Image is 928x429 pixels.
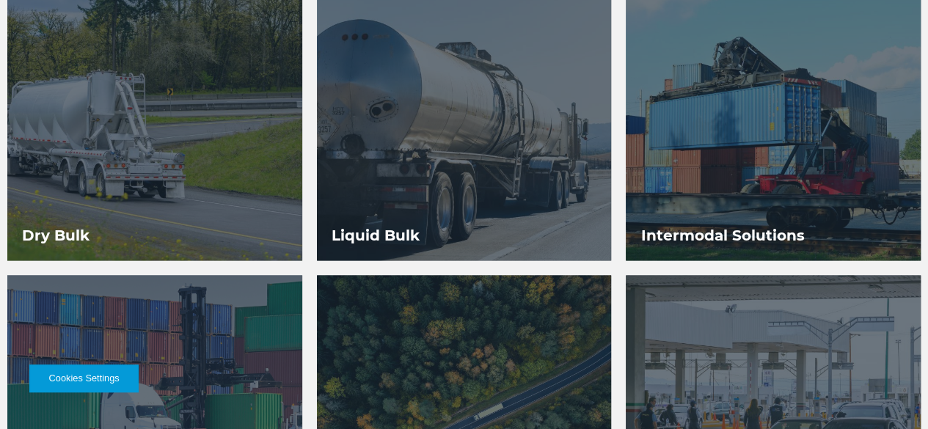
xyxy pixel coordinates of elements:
button: Cookies Settings [29,364,139,392]
iframe: Chat Widget [855,359,928,429]
h3: Dry Bulk [7,210,104,260]
h3: Liquid Bulk [317,210,434,260]
h3: Intermodal Solutions [626,210,819,260]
